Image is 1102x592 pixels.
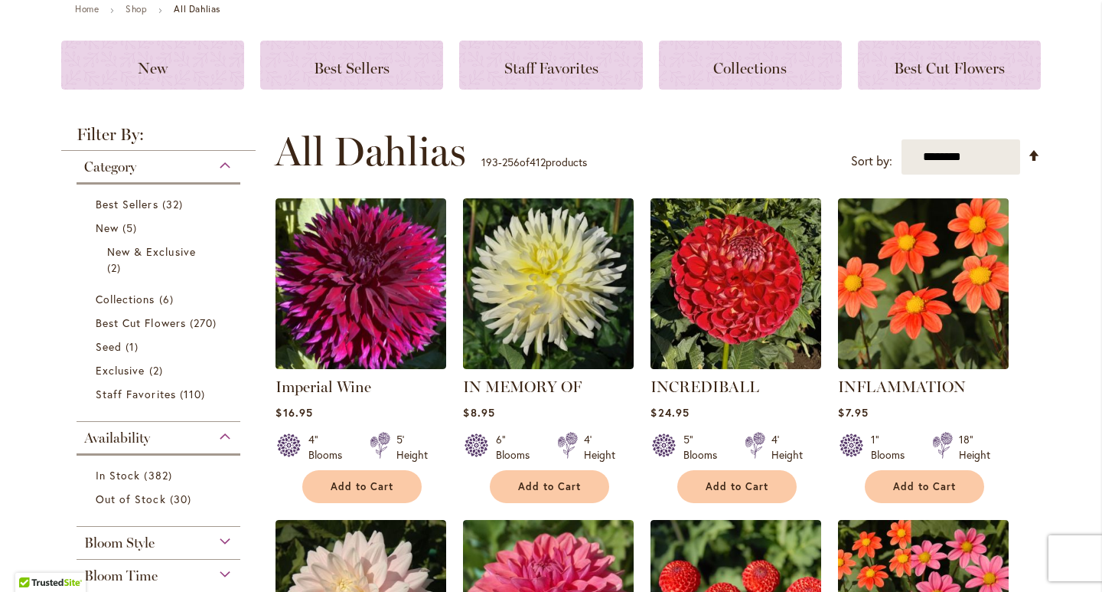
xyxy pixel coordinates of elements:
span: New [96,221,119,235]
span: $16.95 [275,405,312,420]
span: Best Cut Flowers [96,316,186,330]
a: Best Cut Flowers [96,315,225,331]
span: 30 [170,491,195,507]
span: Add to Cart [706,480,768,493]
strong: Filter By: [61,126,256,151]
span: Best Sellers [96,197,158,211]
span: 256 [502,155,520,169]
span: Add to Cart [331,480,393,493]
a: In Stock 382 [96,467,225,483]
img: INFLAMMATION [838,198,1009,369]
a: Staff Favorites [459,41,642,90]
span: Bloom Style [84,535,155,551]
a: IN MEMORY OF [463,378,582,396]
span: 412 [530,155,546,169]
span: Best Sellers [314,59,390,77]
span: New & Exclusive [107,244,196,259]
span: Exclusive [96,363,145,378]
a: Imperial Wine [275,358,446,372]
a: New &amp; Exclusive [107,244,214,276]
span: Best Cut Flowers [894,59,1005,77]
iframe: Launch Accessibility Center [11,538,54,581]
div: 4' Height [771,432,803,463]
span: Seed [96,339,122,354]
span: Add to Cart [518,480,581,493]
span: Staff Favorites [504,59,598,77]
img: IN MEMORY OF [463,198,634,369]
span: Bloom Time [84,567,158,584]
a: Staff Favorites [96,386,225,402]
a: Home [75,3,99,15]
span: Collections [713,59,787,77]
a: Collections [96,291,225,307]
div: 18" Height [959,432,990,463]
span: 32 [162,196,187,212]
span: $8.95 [463,405,494,420]
span: Add to Cart [893,480,956,493]
span: 193 [481,155,498,169]
span: In Stock [96,468,140,482]
span: $24.95 [650,405,689,420]
div: 4" Blooms [308,432,351,463]
span: 382 [144,467,175,483]
a: New [96,220,225,236]
a: Shop [126,3,147,15]
span: 2 [107,260,125,276]
img: Imperial Wine [275,198,446,369]
span: $7.95 [838,405,868,420]
p: - of products [481,150,587,175]
a: Exclusive [96,362,225,378]
button: Add to Cart [302,470,422,503]
span: 6 [159,291,178,307]
button: Add to Cart [490,470,609,503]
span: Out of Stock [96,492,166,506]
a: Seed [96,339,225,355]
span: Availability [84,430,150,446]
a: Incrediball [650,358,821,372]
div: 6" Blooms [496,432,539,463]
a: Best Cut Flowers [858,41,1041,90]
span: New [138,59,168,77]
a: INFLAMMATION [838,358,1009,372]
div: 4' Height [584,432,615,463]
div: 5' Height [396,432,428,463]
span: 270 [190,315,220,331]
span: Category [84,159,136,175]
a: INFLAMMATION [838,378,966,396]
button: Add to Cart [677,470,797,503]
span: 1 [126,339,142,355]
a: INCREDIBALL [650,378,759,396]
button: Add to Cart [865,470,984,503]
a: Best Sellers [260,41,443,90]
div: 5" Blooms [683,432,726,463]
a: Collections [659,41,842,90]
a: New [61,41,244,90]
a: Imperial Wine [275,378,371,396]
span: 110 [180,386,209,402]
span: All Dahlias [275,129,466,175]
strong: All Dahlias [174,3,220,15]
span: 2 [149,362,167,378]
a: IN MEMORY OF [463,358,634,372]
span: Collections [96,292,155,306]
a: Out of Stock 30 [96,491,225,507]
div: 1" Blooms [871,432,914,463]
a: Best Sellers [96,196,225,212]
img: Incrediball [650,198,821,369]
span: 5 [122,220,141,236]
label: Sort by: [851,147,892,175]
span: Staff Favorites [96,387,176,401]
